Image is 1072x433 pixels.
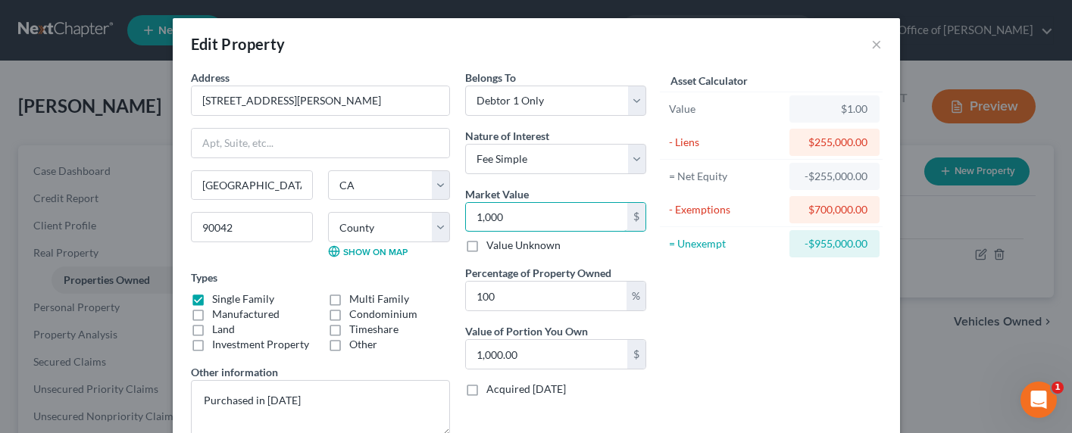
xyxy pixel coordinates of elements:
[465,323,588,339] label: Value of Portion You Own
[871,35,882,53] button: ×
[1052,382,1064,394] span: 1
[669,202,783,217] div: - Exemptions
[627,282,645,310] div: %
[627,203,645,232] div: $
[669,101,783,117] div: Value
[349,307,417,322] label: Condominium
[328,245,408,257] a: Show on Map
[486,238,561,253] label: Value Unknown
[192,129,449,157] input: Apt, Suite, etc...
[486,382,566,397] label: Acquired [DATE]
[191,71,230,84] span: Address
[669,135,783,150] div: - Liens
[627,340,645,369] div: $
[465,128,549,144] label: Nature of Interest
[802,169,867,184] div: -$255,000.00
[802,202,867,217] div: $700,000.00
[191,212,313,242] input: Enter zip...
[802,101,867,117] div: $1.00
[212,307,280,322] label: Manufactured
[349,322,398,337] label: Timeshare
[191,269,217,285] label: Types
[466,282,627,310] input: 0.00
[465,265,611,281] label: Percentage of Property Owned
[466,340,627,369] input: 0.00
[192,86,449,115] input: Enter address...
[465,186,529,202] label: Market Value
[802,236,867,251] div: -$955,000.00
[349,291,409,307] label: Multi Family
[191,33,286,55] div: Edit Property
[349,337,377,352] label: Other
[466,203,627,232] input: 0.00
[465,71,516,84] span: Belongs To
[670,73,748,89] label: Asset Calculator
[212,291,274,307] label: Single Family
[1020,382,1057,418] iframe: Intercom live chat
[669,169,783,184] div: = Net Equity
[192,171,312,200] input: Enter city...
[212,322,235,337] label: Land
[802,135,867,150] div: $255,000.00
[669,236,783,251] div: = Unexempt
[212,337,309,352] label: Investment Property
[191,364,278,380] label: Other information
